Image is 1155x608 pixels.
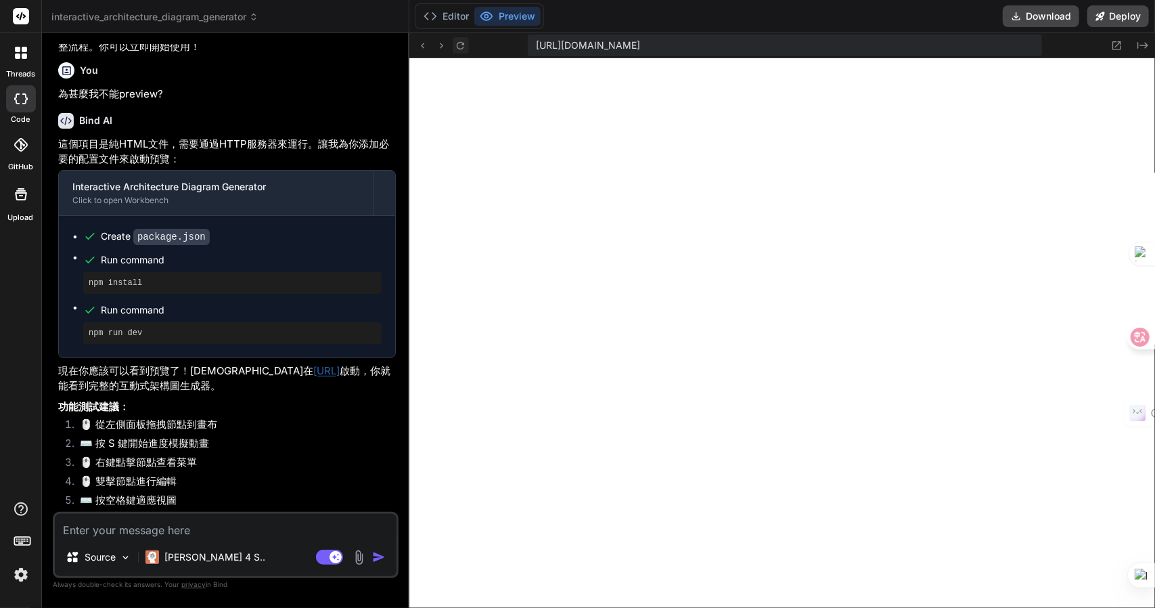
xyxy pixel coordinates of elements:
[69,493,396,512] li: ⌨️ 按空格鍵適應視圖
[72,180,359,194] div: Interactive Architecture Diagram Generator
[80,64,98,77] h6: You
[9,563,32,586] img: settings
[58,364,396,394] p: 現在你應該可以看到預覽了！[DEMOGRAPHIC_DATA]在 啟動，你就能看到完整的互動式架構圖生成器。
[536,39,640,52] span: [URL][DOMAIN_NAME]
[8,212,34,223] label: Upload
[409,58,1155,608] iframe: Preview
[79,114,112,127] h6: Bind AI
[69,417,396,436] li: 🖱️ 從左側面板拖拽節點到畫布
[145,550,159,564] img: Claude 4 Sonnet
[8,161,33,173] label: GitHub
[101,253,382,267] span: Run command
[59,171,373,215] button: Interactive Architecture Diagram GeneratorClick to open Workbench
[12,114,30,125] label: code
[89,278,376,288] pre: npm install
[72,195,359,206] div: Click to open Workbench
[53,578,399,591] p: Always double-check its answers. Your in Bind
[1003,5,1079,27] button: Download
[101,230,210,244] div: Create
[101,303,382,317] span: Run command
[474,7,541,26] button: Preview
[69,455,396,474] li: 🖱️ 右鍵點擊節點查看菜單
[58,137,396,167] p: 這個項目是純HTML文件，需要通過HTTP服務器來運行。讓我為你添加必要的配置文件來啟動預覽：
[69,474,396,493] li: 🖱️ 雙擊節點進行編輯
[89,328,376,339] pre: npm run dev
[6,68,35,80] label: threads
[51,10,258,24] span: interactive_architecture_diagram_generator
[69,436,396,455] li: ⌨️ 按 S 鍵開始進度模擬動畫
[133,229,210,245] code: package.json
[85,550,116,564] p: Source
[351,550,367,565] img: attachment
[58,400,129,413] strong: 功能測試建議：
[164,550,265,564] p: [PERSON_NAME] 4 S..
[120,552,131,563] img: Pick Models
[418,7,474,26] button: Editor
[181,580,206,588] span: privacy
[313,364,340,377] a: [URL]
[58,87,396,102] p: 為甚麼我不能preview?
[1087,5,1149,27] button: Deploy
[372,550,386,564] img: icon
